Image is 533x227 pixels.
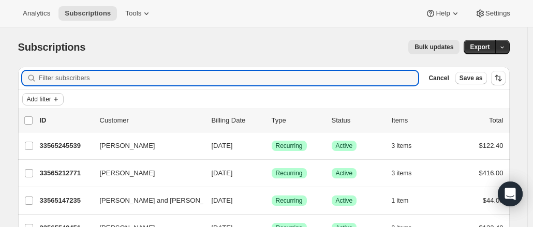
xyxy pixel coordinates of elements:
[436,9,450,18] span: Help
[489,115,503,126] p: Total
[408,40,460,54] button: Bulk updates
[40,115,92,126] p: ID
[392,139,423,153] button: 3 items
[119,6,158,21] button: Tools
[392,166,423,180] button: 3 items
[100,115,203,126] p: Customer
[40,166,504,180] div: 33565212771[PERSON_NAME][DATE]SuccessRecurringSuccessActive3 items$416.00
[498,181,523,206] div: Open Intercom Messenger
[336,169,353,177] span: Active
[414,43,453,51] span: Bulk updates
[94,138,197,154] button: [PERSON_NAME]
[464,40,496,54] button: Export
[479,169,504,177] span: $416.00
[17,6,56,21] button: Analytics
[392,115,443,126] div: Items
[94,165,197,181] button: [PERSON_NAME]
[58,6,117,21] button: Subscriptions
[40,193,504,208] div: 33565147235[PERSON_NAME] and [PERSON_NAME][DATE]SuccessRecurringSuccessActive1 item$44.00
[470,43,490,51] span: Export
[40,168,92,178] p: 33565212771
[100,195,226,206] span: [PERSON_NAME] and [PERSON_NAME]
[276,169,303,177] span: Recurring
[39,71,419,85] input: Filter subscribers
[469,6,516,21] button: Settings
[483,196,504,204] span: $44.00
[212,196,233,204] span: [DATE]
[272,115,323,126] div: Type
[428,74,449,82] span: Cancel
[94,192,197,209] button: [PERSON_NAME] and [PERSON_NAME]
[100,168,155,178] span: [PERSON_NAME]
[22,93,64,105] button: Add filter
[392,142,412,150] span: 3 items
[40,195,92,206] p: 33565147235
[336,142,353,150] span: Active
[27,95,51,103] span: Add filter
[65,9,111,18] span: Subscriptions
[40,139,504,153] div: 33565245539[PERSON_NAME][DATE]SuccessRecurringSuccessActive3 items$122.40
[455,72,487,84] button: Save as
[485,9,510,18] span: Settings
[18,41,86,53] span: Subscriptions
[23,9,50,18] span: Analytics
[460,74,483,82] span: Save as
[100,141,155,151] span: [PERSON_NAME]
[419,6,466,21] button: Help
[40,115,504,126] div: IDCustomerBilling DateTypeStatusItemsTotal
[332,115,383,126] p: Status
[424,72,453,84] button: Cancel
[40,141,92,151] p: 33565245539
[479,142,504,149] span: $122.40
[212,169,233,177] span: [DATE]
[212,142,233,149] span: [DATE]
[392,193,420,208] button: 1 item
[276,196,303,205] span: Recurring
[392,169,412,177] span: 3 items
[212,115,263,126] p: Billing Date
[125,9,141,18] span: Tools
[276,142,303,150] span: Recurring
[336,196,353,205] span: Active
[491,71,506,85] button: Sort the results
[392,196,409,205] span: 1 item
